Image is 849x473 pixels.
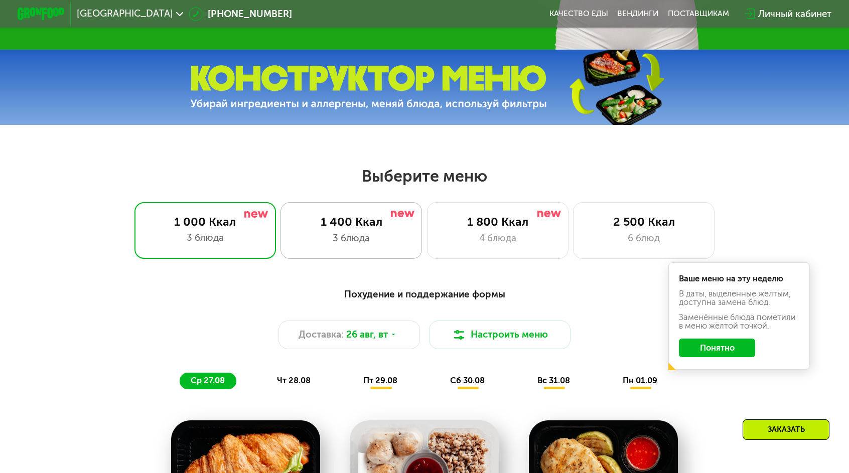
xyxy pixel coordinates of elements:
div: Ваше меню на эту неделю [679,275,799,283]
h2: Выберите меню [38,166,811,186]
div: 1 400 Ккал [293,215,410,229]
div: Заказать [743,419,829,440]
div: 6 блюд [586,231,702,245]
div: поставщикам [668,9,729,19]
span: [GEOGRAPHIC_DATA] [77,9,173,19]
div: Заменённые блюда пометили в меню жёлтой точкой. [679,313,799,330]
div: 2 500 Ккал [586,215,702,229]
span: ср 27.08 [191,376,225,385]
span: пт 29.08 [363,376,397,385]
div: 1 000 Ккал [147,215,263,229]
button: Настроить меню [429,321,571,349]
div: Личный кабинет [758,7,831,21]
a: Качество еды [549,9,608,19]
span: 26 авг, вт [346,328,388,342]
div: В даты, выделенные желтым, доступна замена блюд. [679,290,799,306]
button: Понятно [679,339,755,358]
div: 3 блюда [293,231,410,245]
a: Вендинги [617,9,658,19]
span: Доставка: [299,328,344,342]
span: сб 30.08 [450,376,485,385]
a: [PHONE_NUMBER] [189,7,292,21]
div: Похудение и поддержание формы [75,287,773,301]
div: 3 блюда [147,231,263,245]
span: пн 01.09 [623,376,657,385]
div: 4 блюда [439,231,556,245]
div: 1 800 Ккал [439,215,556,229]
span: чт 28.08 [277,376,311,385]
span: вс 31.08 [537,376,570,385]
